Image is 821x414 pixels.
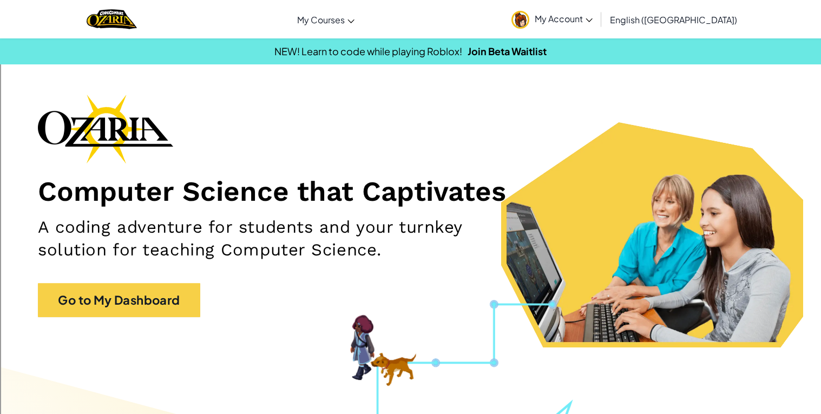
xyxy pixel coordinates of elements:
span: English ([GEOGRAPHIC_DATA]) [610,14,737,25]
img: Ozaria branding logo [38,94,173,163]
h1: Computer Science that Captivates [38,174,783,208]
a: My Account [506,2,598,36]
a: Ozaria by CodeCombat logo [87,8,137,30]
a: Go to My Dashboard [38,283,200,317]
img: Home [87,8,137,30]
span: My Account [535,13,593,24]
a: English ([GEOGRAPHIC_DATA]) [605,5,743,34]
span: NEW! Learn to code while playing Roblox! [274,45,462,57]
h2: A coding adventure for students and your turnkey solution for teaching Computer Science. [38,216,537,261]
img: avatar [511,11,529,29]
span: My Courses [297,14,345,25]
a: My Courses [292,5,360,34]
a: Join Beta Waitlist [468,45,547,57]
